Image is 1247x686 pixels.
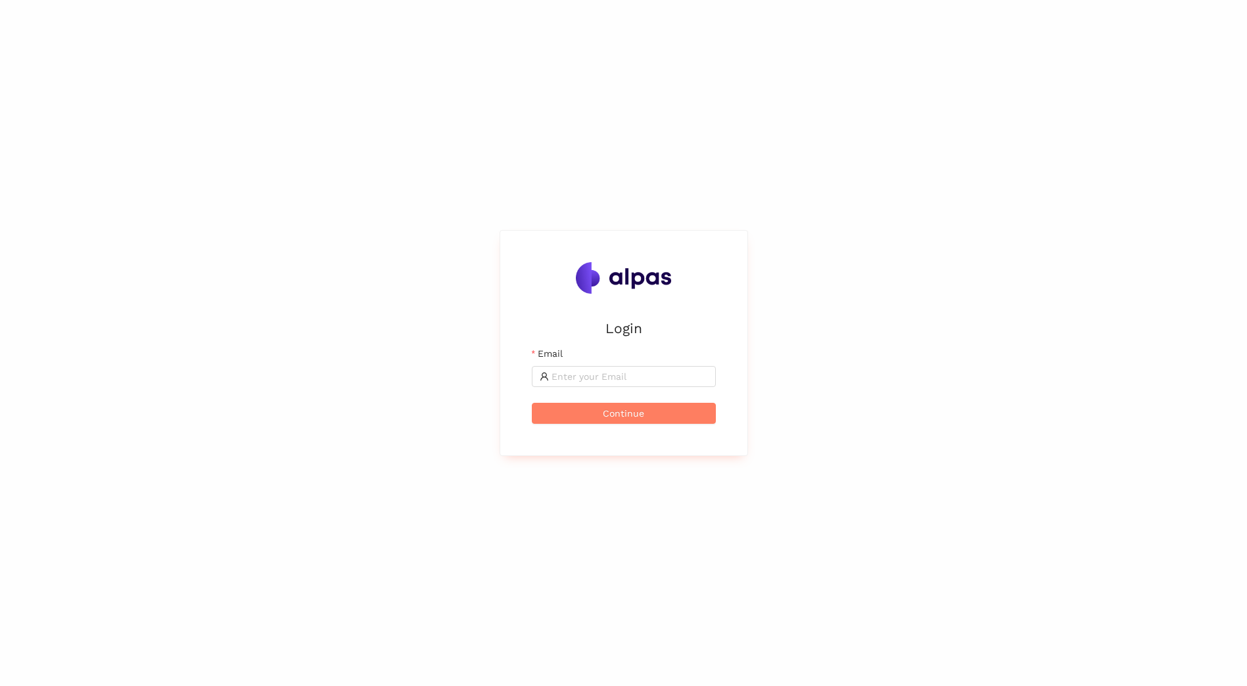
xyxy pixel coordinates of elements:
[603,406,644,421] span: Continue
[532,317,716,339] h2: Login
[576,262,672,294] img: Alpas.ai Logo
[540,372,549,381] span: user
[532,346,563,361] label: Email
[532,403,716,424] button: Continue
[552,369,708,384] input: Email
